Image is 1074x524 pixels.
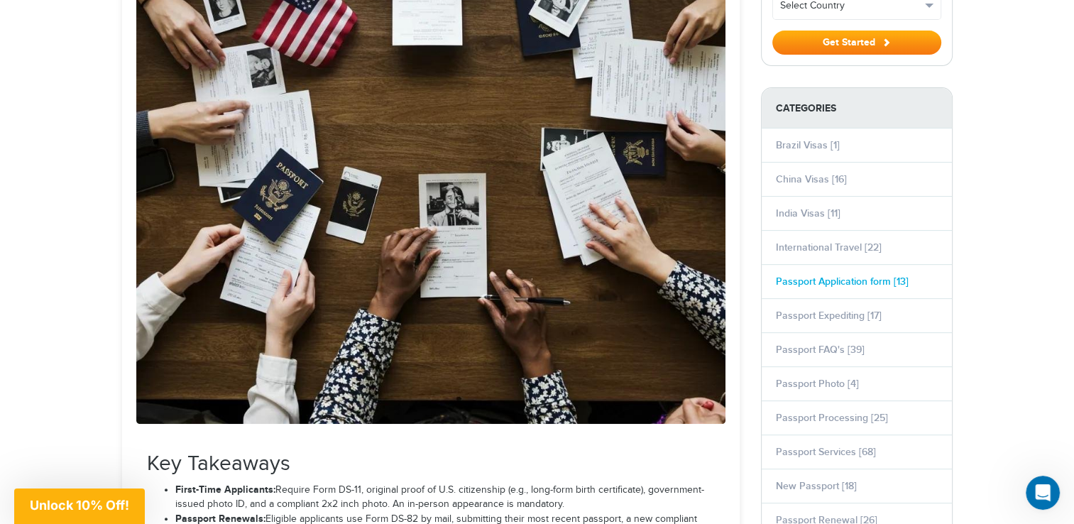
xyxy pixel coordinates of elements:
div: Unlock 10% Off! [14,488,145,524]
a: China Visas [16] [776,173,847,185]
strong: Categories [762,88,952,129]
a: Passport Processing [25] [776,412,888,424]
a: Passport FAQ's [39] [776,344,865,356]
a: Passport Application form [13] [776,275,909,288]
a: Passport Photo [4] [776,378,859,390]
li: Require Form DS-11, original proof of U.S. citizenship (e.g., long-form birth certificate), gover... [175,483,715,512]
button: Get Started [772,31,941,55]
a: New Passport [18] [776,480,857,492]
h2: Key Takeaways [147,452,715,476]
a: Brazil Visas [1] [776,139,840,151]
strong: First-Time Applicants: [175,484,275,496]
a: International Travel [22] [776,241,882,253]
a: Passport Expediting [17] [776,310,882,322]
span: Unlock 10% Off! [30,498,129,513]
a: Passport Services [68] [776,446,876,458]
iframe: Intercom live chat [1026,476,1060,510]
a: India Visas [11] [776,207,840,219]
